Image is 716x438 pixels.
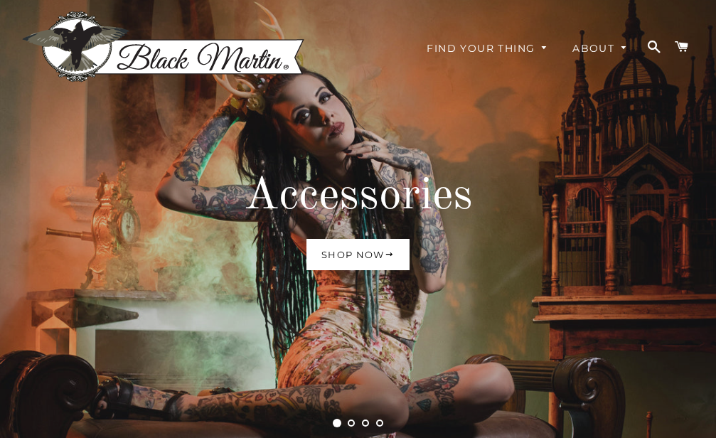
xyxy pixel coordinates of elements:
[416,31,559,68] a: Find Your Thing
[330,416,344,430] button: 1
[107,168,609,225] h2: Accessories
[344,416,358,430] button: 2
[358,416,373,430] button: 3
[306,239,410,270] a: Shop now
[21,11,306,84] img: Black Martin
[373,416,387,430] button: 4
[562,31,638,68] a: About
